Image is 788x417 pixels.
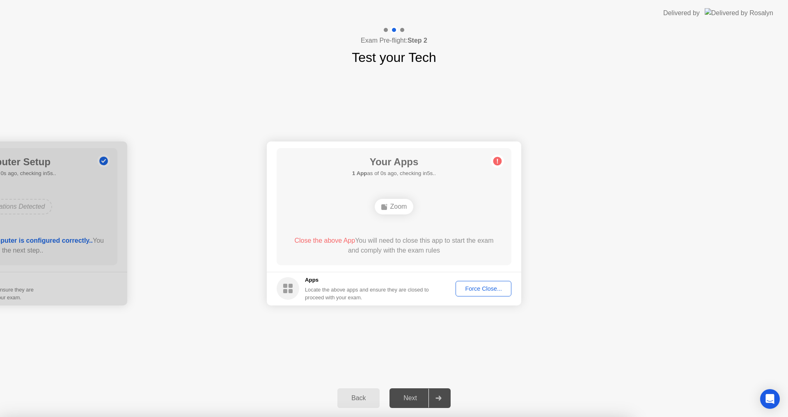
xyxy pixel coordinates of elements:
[705,8,773,18] img: Delivered by Rosalyn
[289,236,500,255] div: You will need to close this app to start the exam and comply with the exam rules
[352,155,436,169] h1: Your Apps
[305,276,429,284] h5: Apps
[352,48,436,67] h1: Test your Tech
[458,285,509,292] div: Force Close...
[352,169,436,178] h5: as of 0s ago, checking in5s..
[340,394,377,402] div: Back
[392,394,428,402] div: Next
[305,286,429,301] div: Locate the above apps and ensure they are closed to proceed with your exam.
[663,8,700,18] div: Delivered by
[760,389,780,409] div: Open Intercom Messenger
[294,237,355,244] span: Close the above App
[375,199,414,214] div: Zoom
[408,37,427,44] b: Step 2
[361,36,427,46] h4: Exam Pre-flight:
[352,170,367,176] b: 1 App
